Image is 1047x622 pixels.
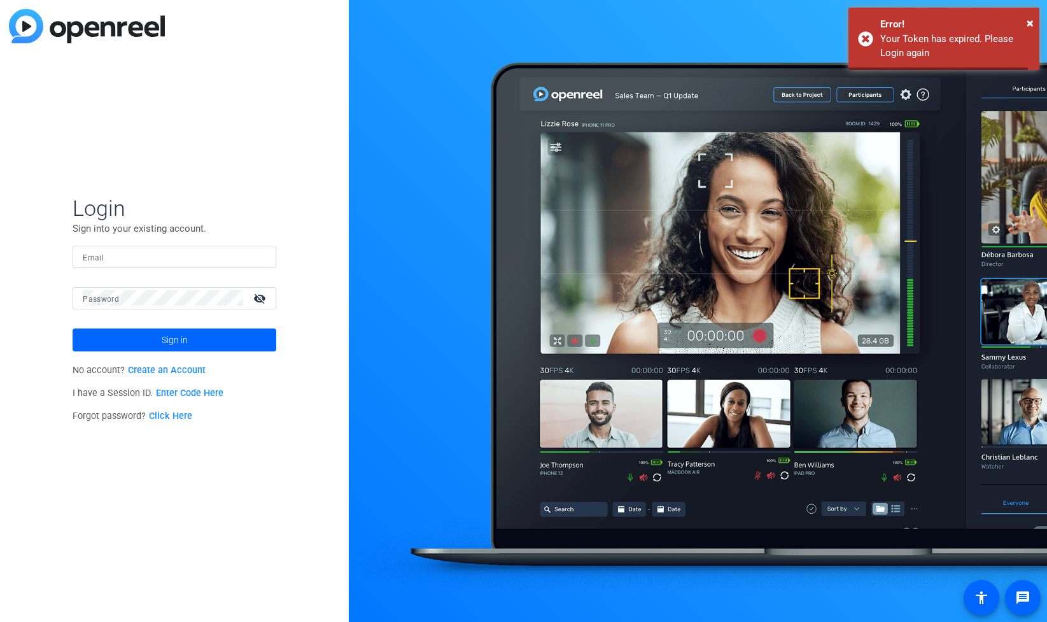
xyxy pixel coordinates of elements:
[83,295,119,304] mat-label: Password
[128,365,206,376] a: Create an Account
[73,411,192,421] span: Forgot password?
[156,388,223,399] a: Enter Code Here
[1027,13,1034,32] button: Close
[1027,15,1034,31] span: ×
[73,365,206,376] span: No account?
[246,289,276,307] mat-icon: visibility_off
[73,329,276,351] button: Sign in
[1015,590,1030,605] mat-icon: message
[880,17,1030,32] div: Error!
[73,195,276,222] span: Login
[162,324,188,356] span: Sign in
[9,9,165,43] img: blue-gradient.svg
[880,32,1030,60] div: Your Token has expired. Please Login again
[73,222,276,236] p: Sign into your existing account.
[83,249,266,264] input: Enter Email Address
[149,411,192,421] a: Click Here
[83,253,104,262] mat-label: Email
[974,590,989,605] mat-icon: accessibility
[73,388,223,399] span: I have a Session ID.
